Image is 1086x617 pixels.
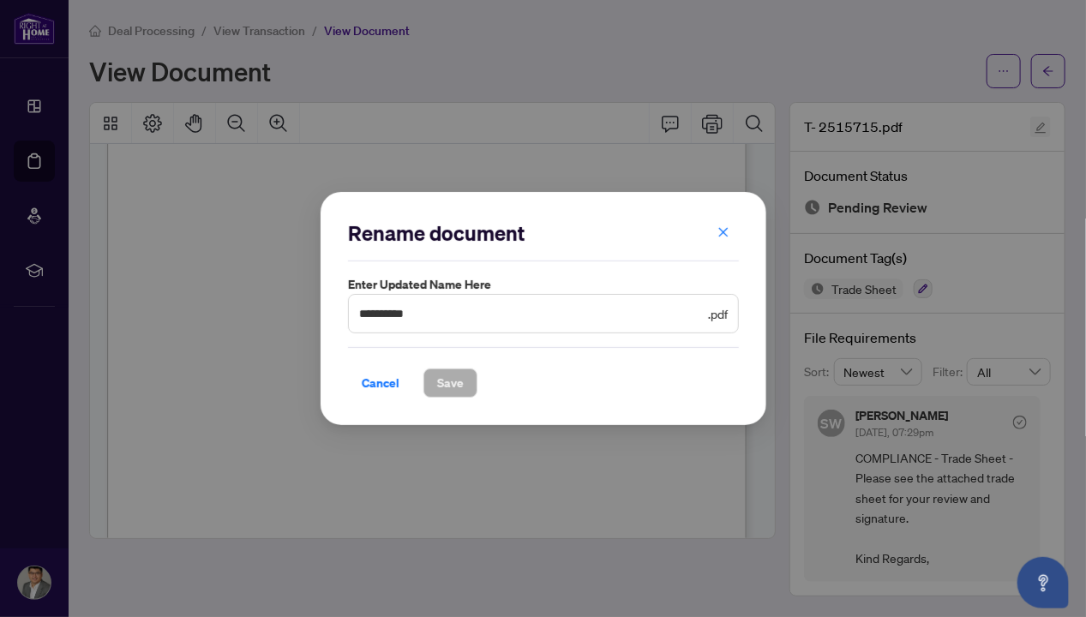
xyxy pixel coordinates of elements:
label: Enter updated name here [348,275,739,294]
button: Save [423,368,477,398]
span: .pdf [708,304,728,323]
button: Cancel [348,368,413,398]
button: Open asap [1017,557,1069,608]
span: close [717,226,729,238]
h2: Rename document [348,219,739,247]
span: Cancel [362,369,399,397]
